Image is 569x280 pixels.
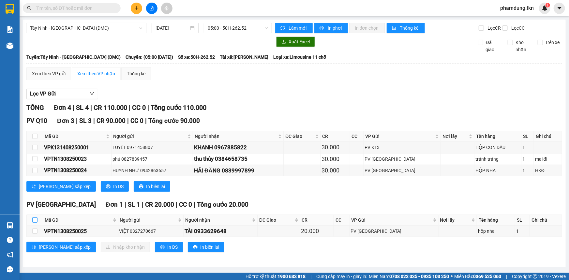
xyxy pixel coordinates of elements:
[73,104,74,111] span: |
[7,26,13,33] img: solution-icon
[7,252,13,258] span: notification
[167,243,178,251] span: In DS
[188,242,224,252] button: printerIn biên lai
[276,37,315,47] button: downloadXuất Excel
[179,201,192,208] span: CC 0
[26,201,96,208] span: PV [GEOGRAPHIC_DATA]
[281,39,286,45] span: download
[126,53,173,61] span: Chuyến: (05:00 [DATE])
[43,165,112,176] td: VPTN1308250024
[365,167,440,174] div: PV [GEOGRAPHIC_DATA]
[442,133,468,140] span: Nơi lấy
[289,24,307,32] span: Làm mới
[145,201,174,208] span: CR 20.000
[246,273,306,280] span: Hỗ trợ kỹ thuật:
[119,228,182,235] div: VIỆT 0327270667
[113,183,124,190] span: In DS
[160,245,165,250] span: printer
[101,181,129,192] button: printerIn DS
[521,131,534,142] th: SL
[131,3,142,14] button: plus
[454,273,501,280] span: Miền Bắc
[127,70,145,77] div: Thống kê
[522,144,533,151] div: 1
[142,201,143,208] span: |
[44,227,117,235] div: VPTN1308250025
[7,42,13,49] img: warehouse-icon
[473,274,501,279] strong: 0369 525 060
[197,201,248,208] span: Tổng cước 20.000
[44,155,110,163] div: VPTN1308250023
[530,215,562,226] th: Ghi chú
[535,167,561,174] div: HKĐ
[451,275,453,278] span: ⚪️
[495,4,539,12] span: phamdung.tkn
[26,54,121,60] b: Tuyến: Tây Ninh - [GEOGRAPHIC_DATA] (DMC)
[300,215,334,226] th: CR
[506,273,507,280] span: |
[328,24,343,32] span: In phơi
[32,70,66,77] div: Xem theo VP gửi
[57,117,74,125] span: Đơn 3
[112,144,192,151] div: TUYẾT 0971458807
[36,5,113,12] input: Tìm tên, số ĐT hoặc mã đơn
[400,24,420,32] span: Thống kê
[350,23,385,33] button: In đơn chọn
[533,274,537,279] span: copyright
[289,38,310,45] span: Xuất Excel
[322,155,349,164] div: 30.000
[32,245,36,250] span: sort-ascending
[145,117,147,125] span: |
[387,23,425,33] button: bar-chartThống kê
[513,39,532,53] span: Kho nhận
[220,53,268,61] span: Tài xế: [PERSON_NAME]
[194,201,195,208] span: |
[200,243,219,251] span: In biên lai
[322,143,349,152] div: 30.000
[139,184,143,189] span: printer
[277,274,306,279] strong: 1900 633 818
[76,117,78,125] span: |
[120,216,177,224] span: Người gửi
[310,273,311,280] span: |
[557,5,562,11] span: caret-down
[90,104,92,111] span: |
[542,5,548,11] img: icon-new-feature
[26,89,98,99] button: Lọc VP Gửi
[151,104,206,111] span: Tổng cước 110.000
[79,117,92,125] span: SL 3
[146,3,157,14] button: file-add
[147,104,149,111] span: |
[43,154,112,165] td: VPTN1308250023
[45,216,112,224] span: Mã GD
[77,70,115,77] div: Xem theo VP nhận
[132,104,146,111] span: CC 0
[146,183,165,190] span: In biên lai
[475,144,520,151] div: HỘP CON DẤU
[30,23,142,33] span: Tây Ninh - Sài Gòn (DMC)
[547,3,549,7] span: 1
[161,3,172,14] button: aim
[134,6,139,10] span: plus
[30,90,56,98] span: Lọc VP Gửi
[97,117,126,125] span: CR 90.000
[440,216,471,224] span: Nơi lấy
[106,184,111,189] span: printer
[193,245,198,250] span: printer
[554,3,565,14] button: caret-down
[208,23,268,33] span: 05:00 - 50H-262.52
[106,201,123,208] span: Đơn 1
[130,117,143,125] span: CC 0
[334,215,350,226] th: CC
[129,104,130,111] span: |
[54,104,71,111] span: Đơn 4
[546,3,550,7] sup: 1
[7,237,13,243] span: question-circle
[185,227,256,236] div: TÀI 0933629648
[475,167,520,174] div: HỘP NHA
[194,166,282,175] div: HẢI ĐĂNG 0839997899
[134,181,170,192] button: printerIn biên lai
[509,24,526,32] span: Lọc CC
[475,155,520,163] div: tránh tráng
[185,216,251,224] span: Người nhận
